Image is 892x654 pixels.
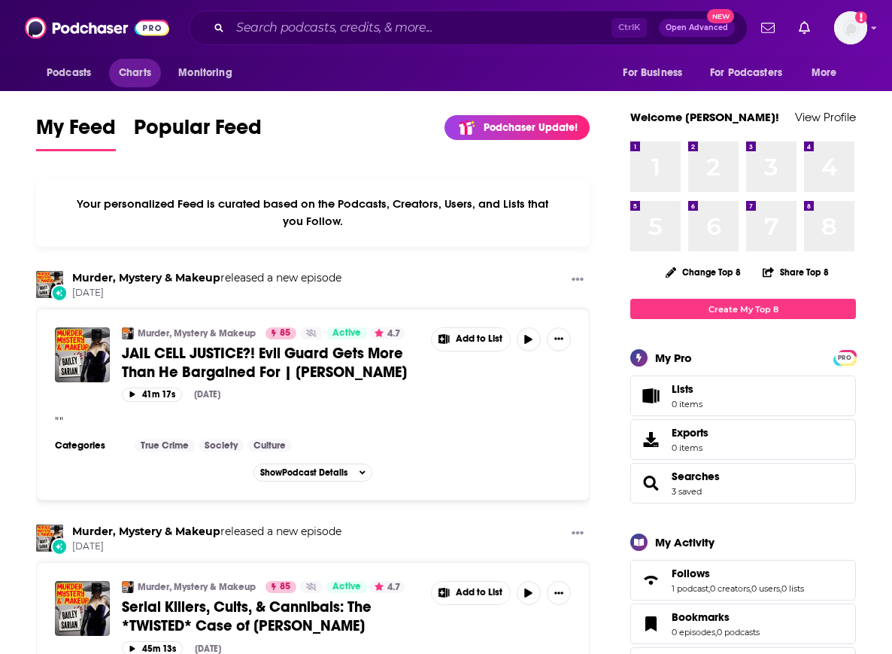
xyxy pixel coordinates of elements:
a: Show notifications dropdown [793,15,816,41]
span: Show Podcast Details [260,467,347,478]
a: Bookmarks [672,610,760,624]
img: Murder, Mystery & Makeup [122,581,134,593]
a: Follows [672,567,804,580]
button: Show More Button [547,581,571,605]
div: My Pro [655,351,692,365]
a: 85 [265,581,296,593]
a: 3 saved [672,486,702,497]
span: Serial Killers, Cults, & Cannibals: The *TWISTED* Case of [PERSON_NAME] [122,598,372,635]
div: New Episode [51,538,68,555]
a: True Crime [135,440,195,452]
img: Murder, Mystery & Makeup [36,271,63,298]
a: PRO [836,351,854,363]
input: Search podcasts, credits, & more... [230,16,611,40]
button: open menu [36,59,111,87]
a: Welcome [PERSON_NAME]! [630,110,779,124]
a: Culture [247,440,292,452]
span: Active [332,326,361,341]
span: [DATE] [72,540,341,553]
h3: released a new episode [72,271,341,285]
span: Lists [672,382,702,396]
button: open menu [168,59,251,87]
span: 85 [280,326,290,341]
button: Share Top 8 [762,257,830,287]
span: [DATE] [72,287,341,300]
span: Open Advanced [666,24,728,32]
a: Lists [630,376,856,416]
span: Lists [672,382,693,396]
img: Murder, Mystery & Makeup [122,327,134,339]
span: 85 [280,579,290,595]
button: Show More Button [547,327,571,351]
span: Active [332,579,361,595]
a: Murder, Mystery & Makeup [138,581,256,593]
span: Exports [672,426,708,440]
span: Charts [119,62,151,84]
a: Serial Killers, Cults, & Cannibals: The *TWISTED* Case of [PERSON_NAME] [122,598,420,635]
span: Bookmarks [630,604,856,644]
img: Serial Killers, Cults, & Cannibals: The *TWISTED* Case of Ottis Toole [55,581,110,636]
a: 0 episodes [672,627,715,637]
div: Your personalized Feed is curated based on the Podcasts, Creators, Users, and Lists that you Follow. [36,178,590,247]
button: ShowPodcast Details [253,464,372,482]
a: 0 podcasts [717,627,760,637]
button: 4.7 [370,581,405,593]
div: New Episode [51,284,68,301]
a: 85 [265,327,296,339]
span: Exports [636,429,666,450]
span: , [750,583,751,594]
h3: released a new episode [72,525,341,539]
button: Show More Button [566,271,590,290]
span: , [780,583,781,594]
a: 1 podcast [672,583,708,594]
img: Podchaser - Follow, Share and Rate Podcasts [25,14,169,42]
img: Murder, Mystery & Makeup [36,525,63,552]
span: " " [55,415,63,428]
a: Murder, Mystery & Makeup [72,525,220,538]
span: Follows [672,567,710,580]
a: Searches [636,473,666,494]
span: More [812,62,837,84]
span: Searches [630,463,856,503]
a: Create My Top 8 [630,299,856,319]
span: My Feed [36,114,116,149]
img: User Profile [834,11,867,44]
a: JAIL CELL JUSTICE?! Evil Guard Gets More Than He Bargained For | Joan Little [55,327,110,382]
span: Monitoring [178,62,232,84]
a: Exports [630,419,856,460]
span: 0 items [672,443,708,453]
span: , [708,583,710,594]
a: Searches [672,470,720,483]
button: open menu [801,59,856,87]
span: Bookmarks [672,610,730,624]
a: Murder, Mystery & Makeup [138,327,256,339]
svg: Add a profile image [855,11,867,23]
button: 4.7 [370,327,405,339]
a: My Feed [36,114,116,151]
a: Bookmarks [636,613,666,634]
span: Ctrl K [611,18,647,38]
a: Active [326,327,367,339]
a: Follows [636,570,666,591]
span: JAIL CELL JUSTICE?! Evil Guard Gets More Than He Bargained For | [PERSON_NAME] [122,344,407,382]
button: Show More Button [432,328,510,351]
button: Show More Button [566,525,590,543]
span: , [715,627,717,637]
span: For Business [623,62,682,84]
span: Follows [630,560,856,601]
button: Open AdvancedNew [659,19,735,37]
a: 0 users [751,583,780,594]
a: Show notifications dropdown [755,15,781,41]
div: [DATE] [195,643,221,654]
button: Show profile menu [834,11,867,44]
div: My Activity [655,535,715,549]
span: Logged in as evankrask [834,11,867,44]
p: Podchaser Update! [484,121,578,134]
div: [DATE] [194,389,220,400]
a: 0 creators [710,583,750,594]
span: Podcasts [47,62,91,84]
span: Add to List [456,587,502,598]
